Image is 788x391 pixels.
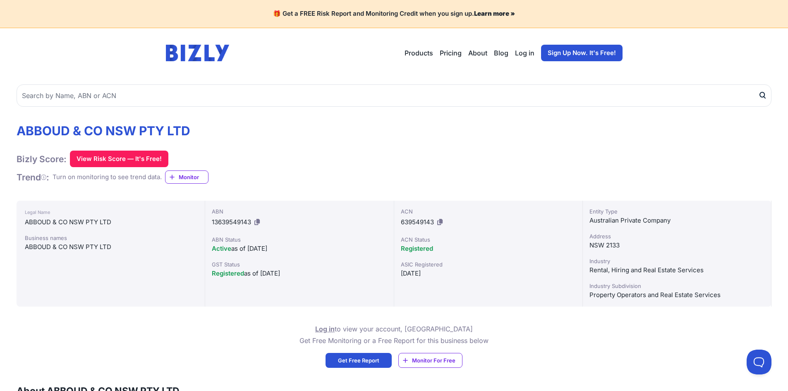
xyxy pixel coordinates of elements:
div: ASIC Registered [401,260,576,269]
div: Industry Subdivision [589,282,764,290]
span: Registered [212,269,244,277]
a: Log in [515,48,534,58]
div: NSW 2133 [589,240,764,250]
div: ACN Status [401,235,576,244]
div: ABN Status [212,235,387,244]
a: Monitor For Free [398,353,462,368]
span: Get Free Report [338,356,379,365]
h1: ABBOUD & CO NSW PTY LTD [17,123,208,138]
a: About [468,48,487,58]
a: Learn more » [474,10,515,17]
div: [DATE] [401,269,576,278]
div: GST Status [212,260,387,269]
a: Sign Up Now. It's Free! [541,45,623,61]
a: Log in [315,325,335,333]
span: 639549143 [401,218,434,226]
div: ACN [401,207,576,216]
div: Property Operators and Real Estate Services [589,290,764,300]
p: to view your account, [GEOGRAPHIC_DATA] Get Free Monitoring or a Free Report for this business below [299,323,489,346]
iframe: Toggle Customer Support [747,350,771,374]
div: Rental, Hiring and Real Estate Services [589,265,764,275]
div: as of [DATE] [212,244,387,254]
div: Australian Private Company [589,216,764,225]
div: Address [589,232,764,240]
div: Legal Name [25,207,196,217]
button: Products [405,48,433,58]
a: Get Free Report [326,353,392,368]
a: Blog [494,48,508,58]
div: ABBOUD & CO NSW PTY LTD [25,242,196,252]
span: Monitor For Free [412,356,455,365]
span: Monitor [179,173,208,181]
div: ABN [212,207,387,216]
div: as of [DATE] [212,269,387,278]
div: Turn on monitoring to see trend data. [53,173,162,182]
div: Business names [25,234,196,242]
h1: Trend : [17,172,49,183]
span: Registered [401,245,433,252]
div: ABBOUD & CO NSW PTY LTD [25,217,196,227]
span: 13639549143 [212,218,251,226]
button: View Risk Score — It's Free! [70,151,168,167]
span: Active [212,245,231,252]
a: Monitor [165,170,208,184]
div: Entity Type [589,207,764,216]
a: Pricing [440,48,462,58]
input: Search by Name, ABN or ACN [17,84,771,107]
h1: Bizly Score: [17,154,67,165]
h4: 🎁 Get a FREE Risk Report and Monitoring Credit when you sign up. [10,10,778,18]
div: Industry [589,257,764,265]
